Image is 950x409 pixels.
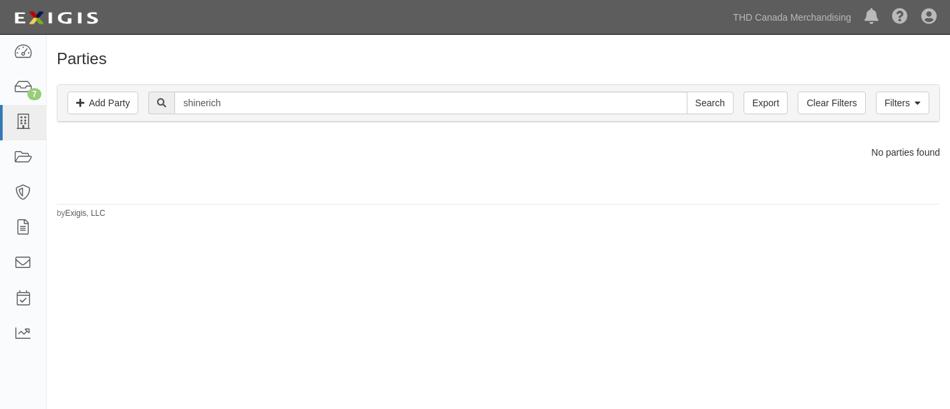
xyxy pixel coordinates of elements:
input: Search [174,92,687,114]
a: Clear Filters [798,92,865,114]
a: THD Canada Merchandising [726,4,858,31]
div: 7 [27,88,41,100]
h1: Parties [57,50,940,67]
img: logo-5460c22ac91f19d4615b14bd174203de0afe785f0fc80cf4dbbc73dc1793850b.png [10,6,102,30]
a: Export [744,92,788,114]
small: by [57,208,106,219]
div: No parties found [47,146,950,159]
a: Filters [876,92,929,114]
i: Help Center - Complianz [892,9,908,25]
a: Add Party [67,92,138,114]
input: Search [687,92,734,114]
a: Exigis, LLC [65,209,106,218]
